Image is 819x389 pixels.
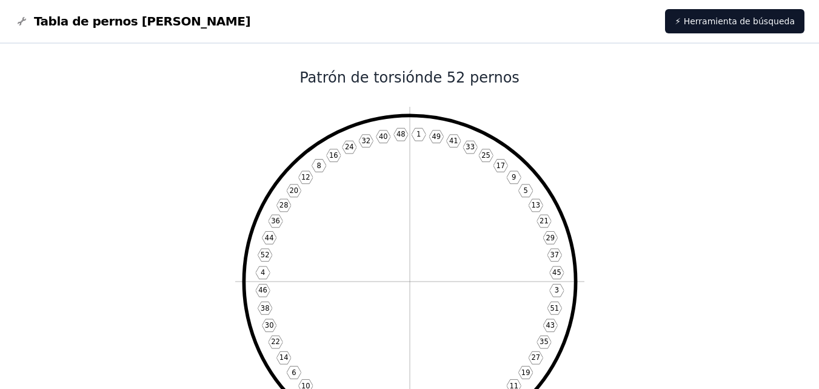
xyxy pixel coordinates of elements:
[550,251,559,259] text: 37
[675,16,795,26] font: ⚡ Herramienta de búsqueda
[15,13,250,30] a: Gráfico de logotipos de pernos de bridaTabla de pernos [PERSON_NAME]
[550,304,559,313] text: 51
[481,151,490,160] text: 25
[396,130,406,138] text: 48
[258,286,267,294] text: 46
[260,304,269,313] text: 38
[546,321,555,330] text: 43
[521,368,530,377] text: 19
[316,161,321,170] text: 8
[512,173,516,181] text: 9
[260,251,269,259] text: 52
[292,368,296,377] text: 6
[361,137,370,145] text: 32
[301,173,310,181] text: 12
[264,321,273,330] text: 30
[523,186,527,195] text: 5
[345,143,354,151] text: 24
[271,217,280,225] text: 36
[424,69,520,86] font: de 52 pernos
[34,14,250,29] font: Tabla de pernos [PERSON_NAME]
[554,286,558,294] text: 3
[531,201,540,209] text: 13
[264,234,273,242] text: 44
[531,353,540,362] text: 27
[279,201,288,209] text: 28
[299,69,424,86] font: Patrón de torsión
[466,143,475,151] text: 33
[540,217,549,225] text: 21
[552,268,561,277] text: 45
[15,14,29,29] img: Gráfico de logotipos de pernos de brida
[416,130,420,138] text: 1
[540,337,549,346] text: 35
[546,234,555,242] text: 29
[271,337,280,346] text: 22
[378,132,387,141] text: 40
[665,9,804,33] a: ⚡ Herramienta de búsqueda
[279,353,288,362] text: 14
[260,268,264,277] text: 4
[329,151,338,160] text: 16
[289,186,298,195] text: 20
[496,161,505,170] text: 17
[449,137,458,145] text: 41
[432,132,441,141] text: 49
